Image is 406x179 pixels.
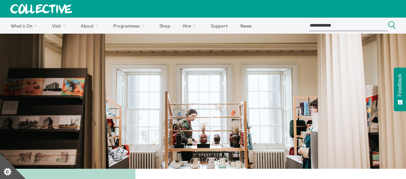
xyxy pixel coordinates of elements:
a: Support [205,18,233,34]
a: News [235,18,257,34]
a: What's On [5,18,45,34]
a: Shop [154,18,176,34]
button: Feedback - Show survey [394,68,406,111]
a: About [75,18,107,34]
span: Feedback [397,74,403,96]
a: Programmes [108,18,153,34]
a: Hire [177,18,204,34]
a: Visit [47,18,74,34]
